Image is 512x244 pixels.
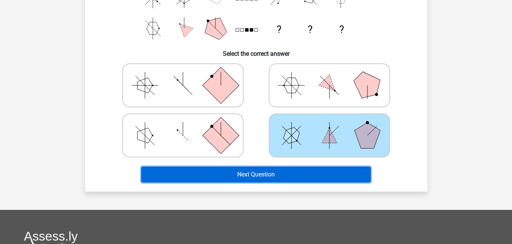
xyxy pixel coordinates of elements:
text: ? [308,24,312,35]
button: Next Question [141,167,371,183]
h6: Select the correct answer [97,44,415,57]
text: ? [276,24,281,35]
text: ? [339,24,343,35]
